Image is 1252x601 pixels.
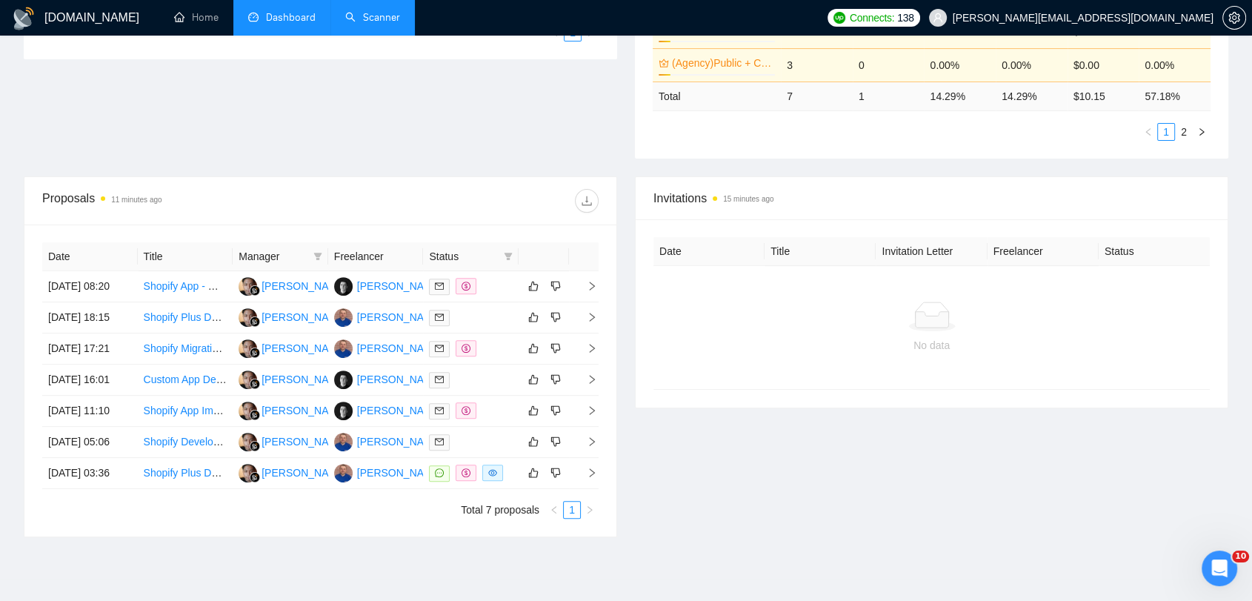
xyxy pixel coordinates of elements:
a: AU[PERSON_NAME] [334,435,442,447]
button: setting [1222,6,1246,30]
span: mail [435,313,444,322]
span: like [528,373,539,385]
span: mail [435,344,444,353]
img: BM [334,371,353,389]
img: MA [239,402,257,420]
span: Manager [239,248,307,265]
span: right [575,468,597,478]
li: Next Page [581,501,599,519]
td: Shopify Developer Needed for Google Page Speed Optimization [138,427,233,458]
img: gigradar-bm.png [250,316,260,327]
a: setting [1222,12,1246,24]
div: [PERSON_NAME] [262,309,347,325]
div: [PERSON_NAME] [357,434,442,450]
button: dislike [547,371,565,388]
a: MA[PERSON_NAME] [239,342,347,353]
img: AU [334,433,353,451]
span: Invitations [653,189,1210,207]
th: Title [765,237,876,266]
td: $ 10.15 [1068,82,1139,110]
span: user [933,13,943,23]
td: 0 [853,48,925,82]
span: right [575,436,597,447]
img: gigradar-bm.png [250,285,260,296]
span: right [575,281,597,291]
a: 1 [564,502,580,518]
div: [PERSON_NAME] [357,278,442,294]
span: dollar [462,406,470,415]
button: right [1193,123,1211,141]
th: Title [138,242,233,271]
button: left [546,24,564,41]
td: 0.00% [1139,48,1211,82]
img: gigradar-bm.png [250,379,260,389]
span: dollar [462,344,470,353]
div: [PERSON_NAME] [357,402,442,419]
td: 57.18 % [1139,82,1211,110]
td: Shopify Migration and Optimization for Woocommerce Site [138,333,233,365]
button: like [525,277,542,295]
span: left [1144,127,1153,136]
time: 11 minutes ago [111,196,162,204]
img: BM [334,277,353,296]
button: dislike [547,277,565,295]
a: AU[PERSON_NAME] [334,311,442,322]
img: MA [239,433,257,451]
span: right [585,505,594,514]
button: left [545,501,563,519]
td: 14.29 % [924,82,996,110]
td: [DATE] 18:15 [42,302,138,333]
img: gigradar-bm.png [250,472,260,482]
a: MA[PERSON_NAME] [239,404,347,416]
img: gigradar-bm.png [250,410,260,420]
li: 1 [1157,123,1175,141]
span: like [528,280,539,292]
span: filter [313,252,322,261]
span: dislike [550,405,561,416]
span: dashboard [248,12,259,22]
img: MA [239,339,257,358]
div: [PERSON_NAME] [262,434,347,450]
span: message [435,468,444,477]
a: Shopify Developer Needed for Google Page Speed Optimization [144,436,439,448]
td: Total [653,82,781,110]
span: setting [1223,12,1245,24]
button: right [581,501,599,519]
img: MA [239,308,257,327]
span: dollar [462,468,470,477]
a: 1 [1158,124,1174,140]
a: MA[PERSON_NAME] [239,279,347,291]
img: gigradar-bm.png [250,441,260,451]
th: Invitation Letter [876,237,987,266]
span: like [528,311,539,323]
td: Custom App Development with QuickBooks Web Connector [138,365,233,396]
button: dislike [547,464,565,482]
button: like [525,308,542,326]
a: MA[PERSON_NAME] [239,311,347,322]
button: like [525,371,542,388]
td: Shopify Plus Developer Needed for Ongoing Maintenance and Upgrades [138,458,233,489]
button: left [1139,123,1157,141]
span: like [528,342,539,354]
td: 7 [781,82,853,110]
a: homeHome [174,11,219,24]
td: [DATE] 11:10 [42,396,138,427]
img: logo [12,7,36,30]
a: searchScanner [345,11,400,24]
time: 15 minutes ago [723,195,773,203]
li: Previous Page [546,24,564,41]
span: Status [429,248,498,265]
th: Date [42,242,138,271]
div: [PERSON_NAME] [262,371,347,388]
span: dislike [550,373,561,385]
span: 138 [897,10,913,26]
span: 10 [1232,551,1249,562]
span: like [528,436,539,448]
button: like [525,433,542,451]
td: $0.00 [1068,48,1139,82]
th: Freelancer [328,242,424,271]
th: Manager [233,242,328,271]
li: 1 [563,501,581,519]
span: dislike [550,467,561,479]
div: [PERSON_NAME] [357,465,442,481]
